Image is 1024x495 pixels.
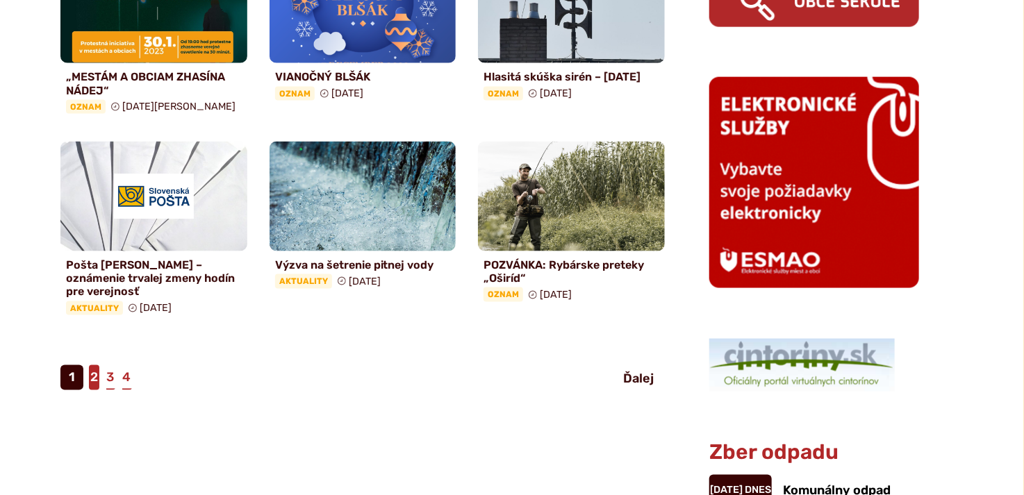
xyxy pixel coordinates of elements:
[60,365,83,390] span: 1
[275,87,315,101] span: Oznam
[623,371,654,387] span: Ďalej
[270,142,456,294] a: Výzva na šetrenie pitnej vody Aktuality [DATE]
[331,87,363,99] span: [DATE]
[709,77,919,288] img: esmao_sekule_b.png
[484,287,523,301] span: Oznam
[349,276,381,287] span: [DATE]
[66,70,242,97] h4: „MESTÁM A OBCIAM ZHASÍNA NÁDEJ“
[709,339,895,392] img: 1.png
[484,70,659,83] h4: Hlasitá skúška sirén – [DATE]
[275,274,332,288] span: Aktuality
[484,258,659,285] h4: POZVÁNKA: Rybárske preteky „Oširíd“
[275,258,451,271] h4: Výzva na šetrenie pitnej vody
[89,365,99,390] a: 2
[66,100,106,114] span: Oznam
[60,142,247,321] a: Pošta [PERSON_NAME] – oznámenie trvalej zmeny hodín pre verejnosť Aktuality [DATE]
[140,302,172,314] span: [DATE]
[121,365,132,390] a: 4
[612,367,665,392] a: Ďalej
[122,101,236,112] span: [DATE][PERSON_NAME]
[540,87,572,99] span: [DATE]
[540,289,572,301] span: [DATE]
[66,301,123,315] span: Aktuality
[66,258,242,299] h4: Pošta [PERSON_NAME] – oznámenie trvalej zmeny hodín pre verejnosť
[478,142,665,308] a: POZVÁNKA: Rybárske preteky „Oširíd“ Oznam [DATE]
[709,442,919,464] h3: Zber odpadu
[484,87,523,101] span: Oznam
[105,365,115,390] a: 3
[275,70,451,83] h4: VIANOČNÝ BLŠÁK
